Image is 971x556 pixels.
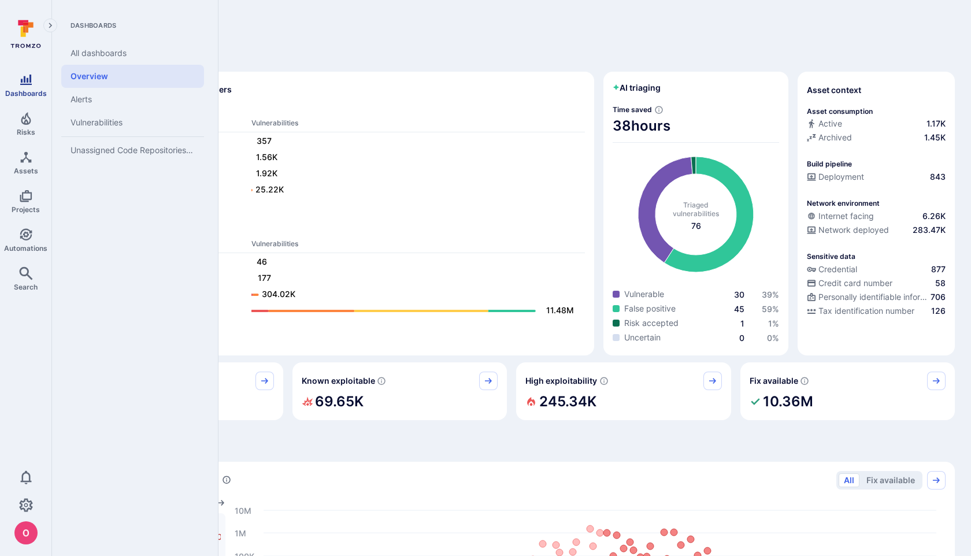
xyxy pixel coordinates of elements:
[734,304,744,314] span: 45
[734,290,744,299] a: 30
[807,171,864,183] div: Deployment
[14,283,38,291] span: Search
[739,333,744,343] a: 0
[256,152,277,162] text: 1.56K
[818,118,842,129] span: Active
[624,288,664,300] span: Vulnerable
[613,117,779,135] span: 38 hours
[691,220,701,232] span: total
[525,375,597,387] span: High exploitability
[818,171,864,183] span: Deployment
[807,118,946,132] div: Commits seen in the last 180 days
[61,65,204,88] a: Overview
[61,139,204,162] a: Unassigned Code Repositories Overview
[807,132,852,143] div: Archived
[292,362,507,420] div: Known exploitable
[807,118,946,129] a: Active1.17K
[740,362,955,420] div: Fix available
[257,136,272,146] text: 357
[818,224,889,236] span: Network deployed
[624,303,676,314] span: False positive
[256,168,277,178] text: 1.92K
[767,333,779,343] span: 0 %
[251,118,585,132] th: Vulnerabilities
[262,289,295,299] text: 304.02K
[807,160,852,168] p: Build pipeline
[807,291,946,305] div: Evidence indicative of processing personally identifiable information
[251,167,573,181] a: 1.92K
[539,390,596,413] h2: 245.34K
[235,505,251,515] text: 10M
[624,317,679,329] span: Risk accepted
[807,199,880,207] p: Network environment
[807,305,914,317] div: Tax identification number
[68,439,955,455] span: Prioritize
[807,252,855,261] p: Sensitive data
[922,210,946,222] span: 6.26K
[807,277,892,289] div: Credit card number
[807,224,889,236] div: Network deployed
[807,305,946,317] a: Tax identification number126
[257,257,267,266] text: 46
[251,304,573,318] a: 11.48M
[930,171,946,183] span: 843
[251,272,573,286] a: 177
[818,264,857,275] span: Credential
[5,89,47,98] span: Dashboards
[77,105,585,113] span: Dev scanners
[61,42,204,65] a: All dashboards
[762,304,779,314] a: 59%
[251,135,573,149] a: 357
[807,264,946,277] div: Evidence indicative of handling user or service credentials
[807,264,857,275] div: Credential
[624,332,661,343] span: Uncertain
[807,210,946,224] div: Evidence that an asset is internet facing
[750,375,798,387] span: Fix available
[315,390,364,413] h2: 69.65K
[818,277,892,289] span: Credit card number
[931,264,946,275] span: 877
[861,473,920,487] button: Fix available
[61,88,204,111] a: Alerts
[807,305,946,319] div: Evidence indicative of processing tax identification numbers
[251,183,573,197] a: 25.22K
[46,21,54,31] i: Expand navigation menu
[255,184,284,194] text: 25.22K
[613,82,661,94] h2: AI triaging
[931,305,946,317] span: 126
[740,318,744,328] a: 1
[807,277,946,289] a: Credit card number58
[222,474,231,486] div: Number of vulnerabilities in status 'Open' 'Triaged' and 'In process' grouped by score
[807,210,874,222] div: Internet facing
[807,291,946,303] a: Personally identifiable information (PII)706
[61,111,204,134] a: Vulnerabilities
[767,333,779,343] a: 0%
[77,225,585,234] span: Ops scanners
[14,521,38,544] div: oleg malkov
[43,18,57,32] button: Expand navigation menu
[302,375,375,387] span: Known exploitable
[235,528,246,538] text: 1M
[807,224,946,236] a: Network deployed283.47K
[818,132,852,143] span: Archived
[68,49,955,65] span: Discover
[762,290,779,299] span: 39 %
[763,390,813,413] h2: 10.36M
[546,305,574,315] text: 11.48M
[599,376,609,386] svg: EPSS score ≥ 0.7
[926,118,946,129] span: 1.17K
[839,473,859,487] button: All
[807,132,946,143] a: Archived1.45K
[807,210,946,222] a: Internet facing6.26K
[377,376,386,386] svg: Confirmed exploitable by KEV
[14,521,38,544] img: ACg8ocJcCe-YbLxGm5tc0PuNRxmgP8aEm0RBXn6duO8aeMVK9zjHhw=s96-c
[800,376,809,386] svg: Vulnerabilities with fix available
[818,305,914,317] span: Tax identification number
[768,318,779,328] span: 1 %
[654,105,664,114] svg: Estimated based on an average time of 30 mins needed to triage each vulnerability
[807,264,946,275] a: Credential877
[17,128,35,136] span: Risks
